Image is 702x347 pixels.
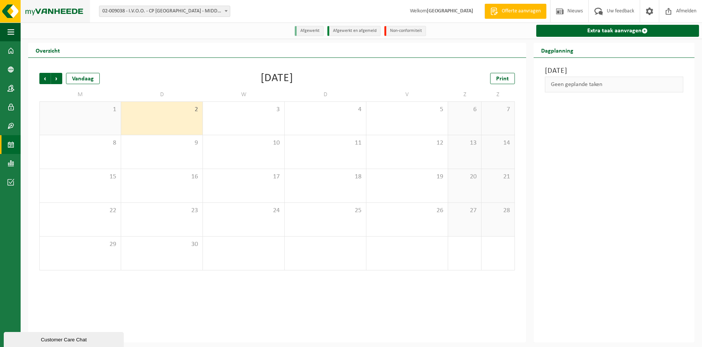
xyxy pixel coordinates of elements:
[536,25,699,37] a: Extra taak aanvragen
[485,106,511,114] span: 7
[125,240,199,249] span: 30
[288,173,362,181] span: 18
[203,88,285,101] td: W
[485,139,511,147] span: 14
[545,65,683,77] h3: [DATE]
[121,88,203,101] td: D
[66,73,100,84] div: Vandaag
[261,73,293,84] div: [DATE]
[370,207,444,215] span: 26
[43,173,117,181] span: 15
[370,173,444,181] span: 19
[496,76,509,82] span: Print
[51,73,62,84] span: Volgende
[43,106,117,114] span: 1
[28,43,67,57] h2: Overzicht
[452,106,477,114] span: 6
[125,173,199,181] span: 16
[99,6,230,17] span: 02-009038 - I.V.O.O. - CP MIDDELKERKE - MIDDELKERKE
[484,4,546,19] a: Offerte aanvragen
[295,26,324,36] li: Afgewerkt
[285,88,366,101] td: D
[500,8,543,15] span: Offerte aanvragen
[207,173,280,181] span: 17
[288,106,362,114] span: 4
[43,207,117,215] span: 22
[485,173,511,181] span: 21
[125,139,199,147] span: 9
[125,106,199,114] span: 2
[288,207,362,215] span: 25
[43,139,117,147] span: 8
[39,88,121,101] td: M
[534,43,581,57] h2: Dagplanning
[545,77,683,92] div: Geen geplande taken
[125,207,199,215] span: 23
[481,88,515,101] td: Z
[427,8,473,14] strong: [GEOGRAPHIC_DATA]
[448,88,481,101] td: Z
[207,207,280,215] span: 24
[43,240,117,249] span: 29
[366,88,448,101] td: V
[288,139,362,147] span: 11
[490,73,515,84] a: Print
[39,73,51,84] span: Vorige
[384,26,426,36] li: Non-conformiteit
[327,26,381,36] li: Afgewerkt en afgemeld
[207,106,280,114] span: 3
[452,139,477,147] span: 13
[207,139,280,147] span: 10
[452,207,477,215] span: 27
[370,139,444,147] span: 12
[485,207,511,215] span: 28
[370,106,444,114] span: 5
[452,173,477,181] span: 20
[4,330,125,347] iframe: chat widget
